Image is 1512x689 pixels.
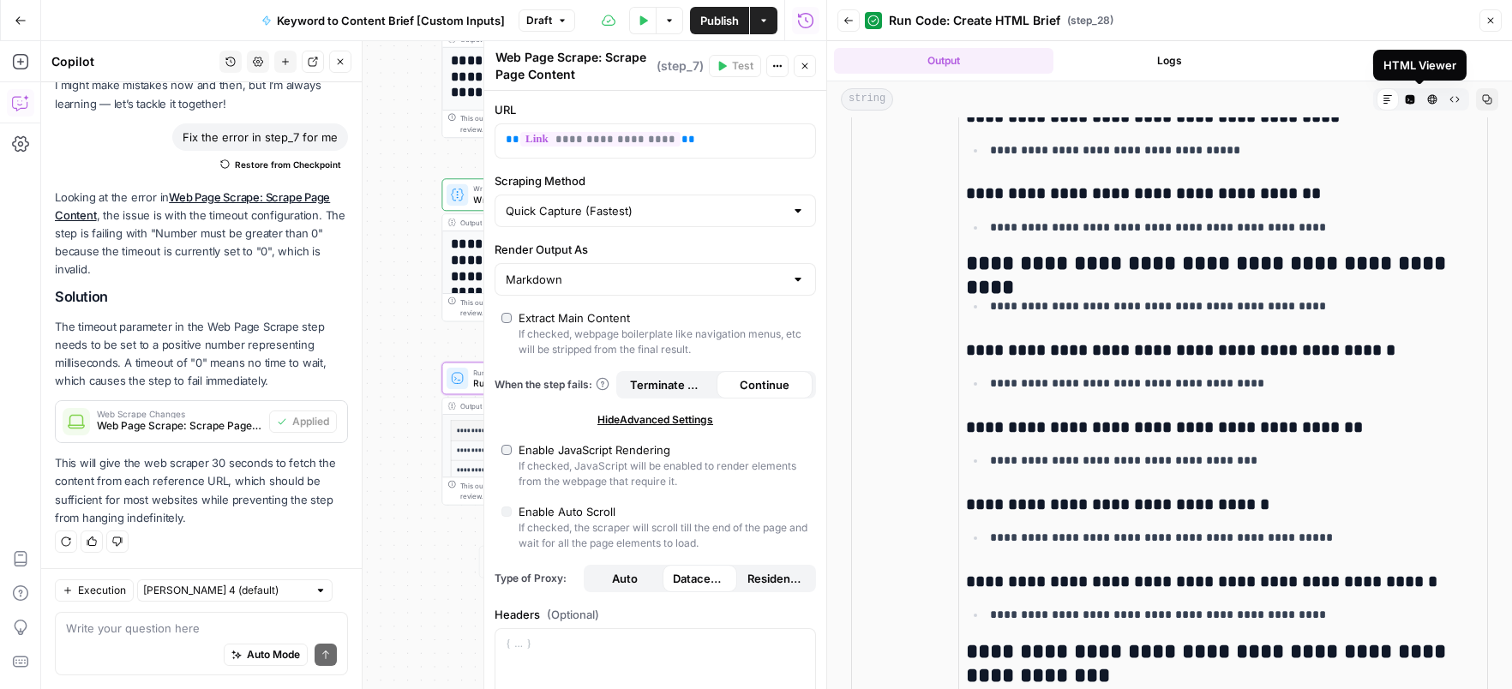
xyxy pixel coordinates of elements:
span: Test [732,58,753,74]
span: Applied [292,414,329,429]
span: Continue [740,376,789,393]
span: Web Scrape Changes [97,410,262,418]
p: Looking at the error in , the issue is with the timeout configuration. The step is failing with "... [55,189,348,279]
button: Publish [690,7,749,34]
input: Extract Main ContentIf checked, webpage boilerplate like navigation menus, etc will be stripped f... [501,313,512,323]
span: Write Liquid Text: Combine Brief [473,193,598,207]
span: Terminate Workflow [630,376,706,393]
h2: Solution [55,289,348,305]
div: Extract Main Content [519,309,630,327]
span: Auto [612,570,638,587]
button: Residential [737,565,813,592]
span: Type of Proxy: [495,571,577,586]
div: Copilot [51,53,214,70]
span: Run Code: Create HTML Brief [473,376,609,390]
div: If checked, JavaScript will be enabled to render elements from the webpage that require it. [519,458,809,489]
textarea: Web Page Scrape: Scrape Page Content [495,49,652,83]
span: Residential [747,570,802,587]
div: Enable JavaScript Rendering [519,441,670,458]
span: (Optional) [547,606,599,623]
div: HTML Viewer [1383,57,1456,74]
div: Enable Auto Scroll [519,503,615,520]
button: Keyword to Content Brief [Custom Inputs] [251,7,515,34]
button: Execution [55,579,134,602]
div: Fix the error in step_7 for me [172,123,348,151]
span: Hide Advanced Settings [597,412,713,428]
button: Auto Mode [224,644,308,666]
span: Auto Mode [247,647,300,662]
input: Enable JavaScript RenderingIf checked, JavaScript will be enabled to render elements from the web... [501,445,512,455]
button: Metadata [1286,48,1505,74]
a: Web Page Scrape: Scrape Page Content [55,190,330,222]
span: Publish [700,12,739,29]
span: Datacenter [673,570,728,587]
div: Output [460,33,615,45]
input: Quick Capture (Fastest) [506,202,784,219]
a: When the step fails: [495,377,609,392]
button: Draft [519,9,575,32]
span: Write Liquid Text [473,183,598,195]
span: Restore from Checkpoint [235,158,341,171]
span: Run Code · Python [473,367,609,378]
span: Web Page Scrape: Scrape Page Content (step_7) [97,418,262,434]
div: Output [460,217,615,228]
div: Output [460,400,615,411]
p: I might make mistakes now and then, but I’m always learning — let’s tackle it together! [55,76,348,112]
label: Headers [495,606,816,623]
label: URL [495,101,816,118]
label: Scraping Method [495,172,816,189]
div: This output is too large & has been abbreviated for review. to view the full content. [460,113,645,135]
span: ( step_28 ) [1067,13,1113,28]
button: Applied [269,410,337,433]
input: Claude Sonnet 4 (default) [143,582,308,599]
label: Render Output As [495,241,816,258]
span: Run Code: Create HTML Brief [889,12,1060,29]
div: Multiple OutputsFormat JSONStep 29 [441,546,651,578]
div: If checked, the scraper will scroll till the end of the page and wait for all the page elements t... [519,520,809,551]
input: Enable Auto ScrollIf checked, the scraper will scroll till the end of the page and wait for all t... [501,506,512,517]
button: Restore from Checkpoint [213,154,348,175]
p: The timeout parameter in the Web Page Scrape step needs to be set to a positive number representi... [55,318,348,391]
button: Terminate Workflow [620,371,717,398]
div: This output is too large & has been abbreviated for review. to view the full content. [460,480,645,501]
span: string [841,88,893,111]
span: ( step_7 ) [657,57,704,75]
span: Execution [78,583,126,598]
div: This output is too large & has been abbreviated for review. to view the full content. [460,297,645,318]
input: Markdown [506,271,784,288]
button: Test [709,55,761,77]
p: This will give the web scraper 30 seconds to fetch the content from each reference URL, which sho... [55,454,348,527]
span: Draft [526,13,552,28]
button: Logs [1060,48,1280,74]
span: Keyword to Content Brief [Custom Inputs] [277,12,505,29]
button: Output [834,48,1053,74]
button: Auto [587,565,663,592]
div: If checked, webpage boilerplate like navigation menus, etc will be stripped from the final result. [519,327,809,357]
